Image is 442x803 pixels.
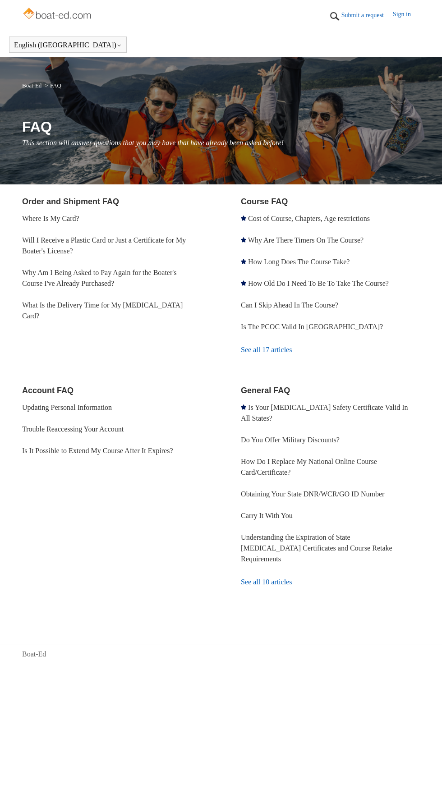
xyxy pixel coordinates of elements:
h1: FAQ [22,116,420,138]
svg: Promoted article [241,259,246,264]
svg: Promoted article [241,404,246,410]
button: English ([GEOGRAPHIC_DATA]) [14,41,122,49]
a: How Long Does The Course Take? [248,258,350,266]
a: Cost of Course, Chapters, Age restrictions [248,215,370,222]
a: Boat-Ed [22,649,46,660]
a: What Is the Delivery Time for My [MEDICAL_DATA] Card? [22,301,183,320]
a: Trouble Reaccessing Your Account [22,425,124,433]
a: Boat-Ed [22,82,41,89]
a: Account FAQ [22,386,74,395]
svg: Promoted article [241,237,246,243]
a: Submit a request [341,10,393,20]
a: Can I Skip Ahead In The Course? [241,301,338,309]
li: Boat-Ed [22,82,43,89]
a: Why Are There Timers On The Course? [248,236,364,244]
a: Course FAQ [241,197,288,206]
a: See all 10 articles [241,570,420,594]
a: Is It Possible to Extend My Course After It Expires? [22,447,173,454]
a: How Do I Replace My National Online Course Card/Certificate? [241,458,377,476]
a: Is The PCOC Valid In [GEOGRAPHIC_DATA]? [241,323,383,330]
a: Is Your [MEDICAL_DATA] Safety Certificate Valid In All States? [241,404,408,422]
svg: Promoted article [241,216,246,221]
a: Will I Receive a Plastic Card or Just a Certificate for My Boater's License? [22,236,186,255]
svg: Promoted article [241,280,246,286]
li: FAQ [43,82,61,89]
a: See all 17 articles [241,338,420,362]
a: Understanding the Expiration of State [MEDICAL_DATA] Certificates and Course Retake Requirements [241,533,392,563]
a: Do You Offer Military Discounts? [241,436,340,444]
a: How Old Do I Need To Be To Take The Course? [248,280,389,287]
a: Carry It With You [241,512,293,519]
a: General FAQ [241,386,290,395]
p: This section will answer questions that you may have that have already been asked before! [22,138,420,148]
img: 01HZPCYTXV3JW8MJV9VD7EMK0H [328,9,341,23]
a: Sign in [393,9,420,23]
a: Obtaining Your State DNR/WCR/GO ID Number [241,490,384,498]
a: Order and Shipment FAQ [22,197,119,206]
a: Updating Personal Information [22,404,112,411]
a: Why Am I Being Asked to Pay Again for the Boater's Course I've Already Purchased? [22,269,176,287]
a: Where Is My Card? [22,215,79,222]
img: Boat-Ed Help Center home page [22,5,94,23]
